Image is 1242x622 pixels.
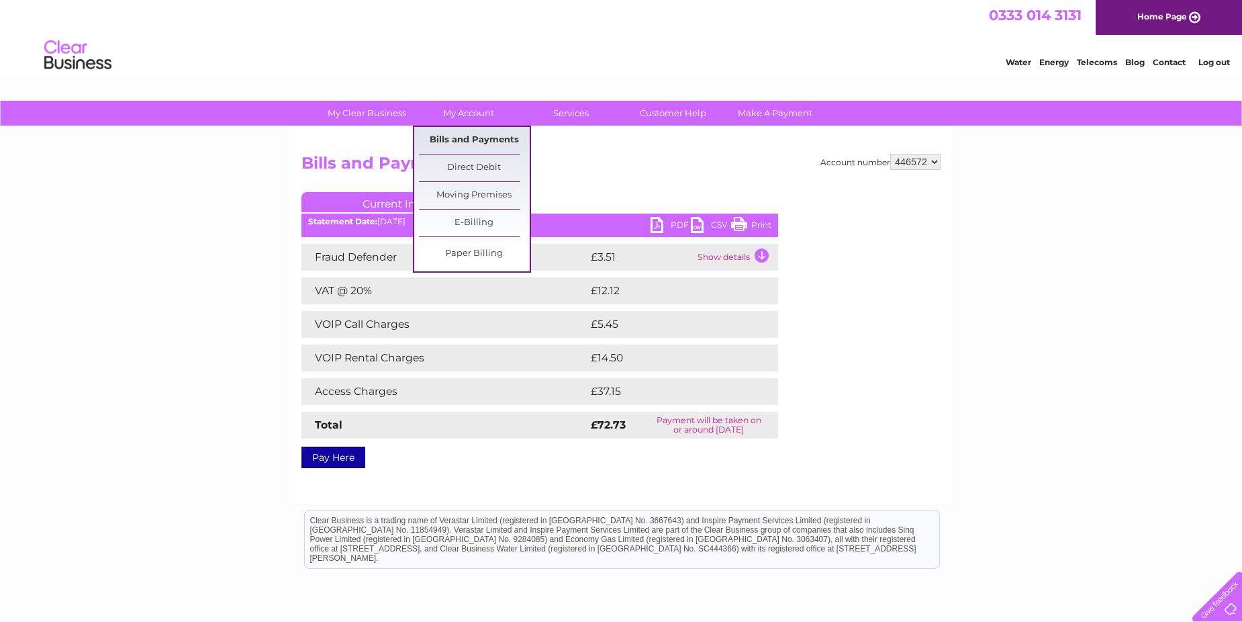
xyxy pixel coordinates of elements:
td: VAT @ 20% [301,277,587,304]
a: Telecoms [1077,57,1117,67]
a: Current Invoice [301,192,503,212]
a: Paper Billing [419,240,530,267]
td: £37.15 [587,378,749,405]
td: £14.50 [587,345,750,371]
a: Contact [1153,57,1186,67]
a: PDF [651,217,691,236]
a: E-Billing [419,210,530,236]
a: Print [731,217,771,236]
a: Customer Help [618,101,728,126]
div: [DATE] [301,217,778,226]
a: Direct Debit [419,154,530,181]
td: VOIP Rental Charges [301,345,587,371]
td: Access Charges [301,378,587,405]
a: Energy [1039,57,1069,67]
td: Fraud Defender [301,244,587,271]
a: Pay Here [301,447,365,468]
strong: £72.73 [591,418,626,431]
a: Blog [1125,57,1145,67]
a: Log out [1198,57,1230,67]
a: Moving Premises [419,182,530,209]
a: CSV [691,217,731,236]
a: Services [516,101,626,126]
a: Water [1006,57,1031,67]
a: 0333 014 3131 [989,7,1082,24]
td: £12.12 [587,277,748,304]
td: Show details [694,244,778,271]
td: £5.45 [587,311,747,338]
div: Clear Business is a trading name of Verastar Limited (registered in [GEOGRAPHIC_DATA] No. 3667643... [305,7,939,65]
a: My Clear Business [312,101,422,126]
a: Bills and Payments [419,127,530,154]
a: Make A Payment [720,101,830,126]
td: VOIP Call Charges [301,311,587,338]
strong: Total [315,418,342,431]
img: logo.png [44,35,112,76]
td: £3.51 [587,244,694,271]
a: My Account [414,101,524,126]
b: Statement Date: [308,216,377,226]
td: Payment will be taken on or around [DATE] [639,412,778,439]
h2: Bills and Payments [301,154,941,179]
div: Account number [820,154,941,170]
